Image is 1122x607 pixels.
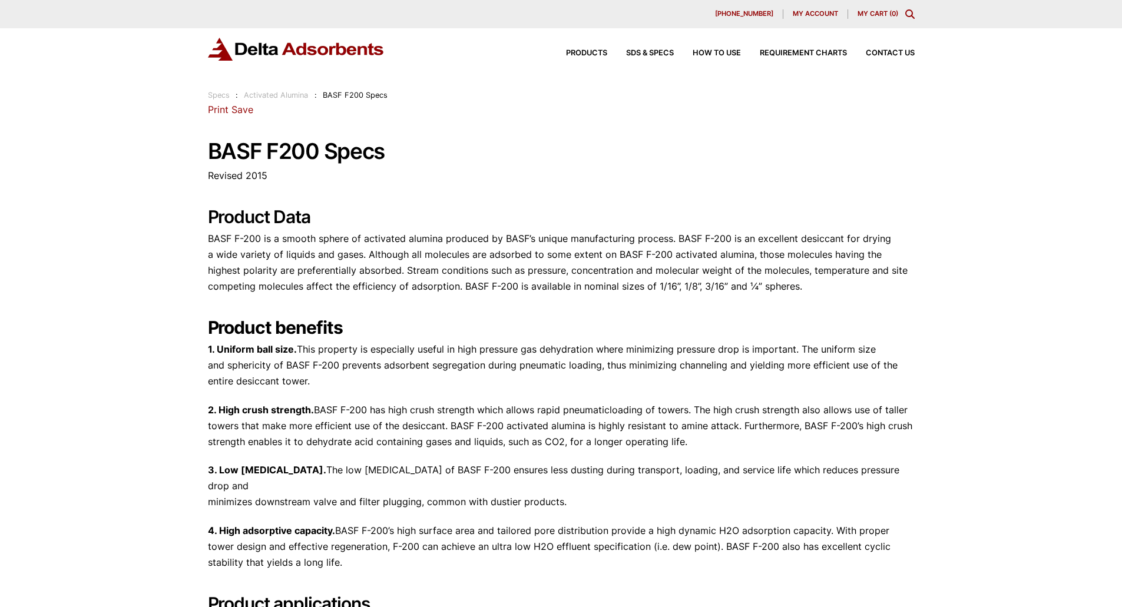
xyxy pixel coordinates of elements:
[208,404,314,416] strong: 2. High crush strength.
[760,49,847,57] span: Requirement Charts
[706,9,783,19] a: [PHONE_NUMBER]
[607,49,674,57] a: SDS & SPECS
[208,464,326,476] strong: 3. Low [MEDICAL_DATA].
[208,231,915,295] p: BASF F-200 is a smooth sphere of activated alumina produced by BASF’s unique manufacturing proces...
[236,91,238,99] span: :
[208,140,915,164] h1: BASF F200 Specs
[208,523,915,571] p: BASF F-200’s high surface area and tailored pore distribution provide a high dynamic H2O adsorpti...
[693,49,741,57] span: How to Use
[566,49,607,57] span: Products
[208,104,229,115] a: Print
[715,11,773,17] span: [PHONE_NUMBER]
[847,49,915,57] a: Contact Us
[741,49,847,57] a: Requirement Charts
[208,525,335,536] strong: 4. High adsorptive capacity.
[674,49,741,57] a: How to Use
[793,11,838,17] span: My account
[208,402,915,450] p: BASF F-200 has high crush strength which allows rapid pneumaticloading of towers. The high crush ...
[315,91,317,99] span: :
[244,91,308,99] a: Activated Alumina
[208,206,915,227] h2: Product Data
[231,104,253,115] a: Save
[208,462,915,510] p: The low [MEDICAL_DATA] of BASF F-200 ensures less dusting during transport, loading, and service ...
[547,49,607,57] a: Products
[208,343,297,355] strong: 1. Uniform ball size.
[866,49,915,57] span: Contact Us
[783,9,848,19] a: My account
[208,38,385,61] img: Delta Adsorbents
[626,49,674,57] span: SDS & SPECS
[208,91,230,99] a: Specs
[208,168,915,184] p: Revised 2015
[905,9,915,19] div: Toggle Modal Content
[858,9,898,18] a: My Cart (0)
[323,91,388,99] span: BASF F200 Specs
[892,9,896,18] span: 0
[208,317,343,338] strong: Product benefits
[208,341,915,390] p: This property is especially useful in high pressure gas dehydration where minimizing pressure dro...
